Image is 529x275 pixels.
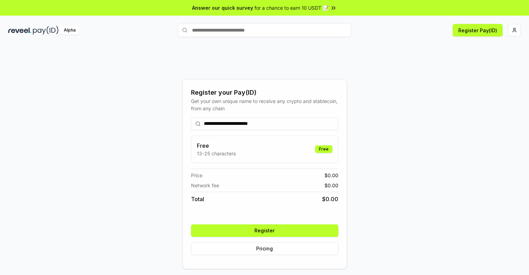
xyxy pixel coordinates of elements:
[197,141,236,150] h3: Free
[8,26,32,35] img: reveel_dark
[324,172,338,179] span: $ 0.00
[33,26,59,35] img: pay_id
[197,150,236,157] p: 13-25 characters
[60,26,79,35] div: Alpha
[191,182,219,189] span: Network fee
[192,4,253,11] span: Answer our quick survey
[453,24,503,36] button: Register Pay(ID)
[191,88,338,97] div: Register your Pay(ID)
[322,195,338,203] span: $ 0.00
[254,4,329,11] span: for a chance to earn 10 USDT 📝
[191,242,338,255] button: Pricing
[191,97,338,112] div: Get your own unique name to receive any crypto and stablecoin, from any chain
[191,224,338,237] button: Register
[324,182,338,189] span: $ 0.00
[315,145,332,153] div: Free
[191,172,202,179] span: Price
[191,195,204,203] span: Total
